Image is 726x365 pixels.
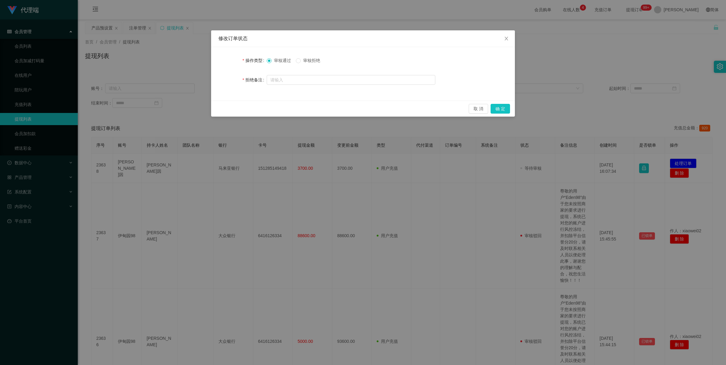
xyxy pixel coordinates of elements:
[504,36,509,41] i: 图标： 关闭
[469,104,488,114] button: 取 消
[272,58,293,63] span: 审核通过
[242,58,266,63] label: 操作类型：
[498,30,515,47] button: 关闭
[301,58,323,63] span: 审核拒绝
[491,104,510,114] button: 确 定
[267,75,435,85] input: 请输入
[242,77,266,82] label: 拒绝备注：
[218,35,508,42] div: 修改订单状态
